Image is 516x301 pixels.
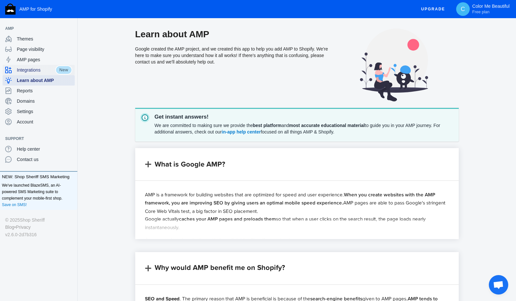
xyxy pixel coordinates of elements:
a: Domains [3,96,75,106]
span: C [460,6,466,12]
a: Contact us [3,154,75,165]
span: Settings [17,108,72,115]
span: Reports [17,87,72,94]
div: • [5,224,72,231]
a: Blog [5,224,14,231]
span: Domains [17,98,72,104]
a: Account [3,117,75,127]
span: Contact us [17,156,72,163]
button: Upgrade [416,3,450,15]
a: Page visibility [3,44,75,54]
span: AMP [5,25,66,32]
span: New [55,65,72,75]
strong: caches your AMP pages and preloads them [179,215,276,223]
span: Themes [17,36,72,42]
mat-icon: add [143,159,153,169]
span: What is Google AMP? [155,158,225,170]
p: We are committed to making sure we provide the and to guide you in your AMP journey. For addition... [155,122,454,135]
span: Upgrade [421,3,445,15]
strong: When you create websites with the AMP framework, you are improving SEO by giving users an optimal... [145,191,435,206]
span: Learn about AMP [17,77,72,84]
span: Integrations [17,67,55,73]
div: v2.6.0-2d7b316 [5,231,72,238]
button: Add a sales channel [66,137,76,140]
span: AMP for Shopify [19,6,52,12]
a: IntegrationsNew [3,65,75,75]
div: © 2025 [5,216,72,224]
a: Learn about AMP [3,75,75,86]
p: Google actually so that when a user clicks on the search result, the page loads nearly instantane... [145,215,449,231]
span: Account [17,119,72,125]
p: Get instant answers! [155,113,454,121]
p: Color Me Beautiful [472,4,510,15]
a: Settings [3,106,75,117]
b: in-app help center [222,129,261,134]
div: Open chat [489,275,508,295]
span: Support [5,135,66,142]
div: Google created the AMP project, and we created this app to help you add AMP to Shopify. We're her... [135,29,329,108]
img: Shop Sheriff Logo [5,4,16,15]
div: Why would AMP benefit me on Shopify? [155,262,285,273]
b: most accurate educational material [289,123,365,128]
span: Help center [17,146,72,152]
span: AMP pages [17,56,72,63]
a: Shop Sheriff [20,216,45,224]
a: Themes [3,34,75,44]
span: Free plan [472,9,489,15]
span: Page visibility [17,46,72,52]
button: Add a sales channel [66,27,76,30]
b: best platform [253,123,282,128]
h2: Learn about AMP [135,29,329,40]
a: AMP pages [3,54,75,65]
a: Privacy [16,224,31,231]
a: Reports [3,86,75,96]
a: Save on SMS! [2,202,27,208]
mat-icon: add [143,263,153,273]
